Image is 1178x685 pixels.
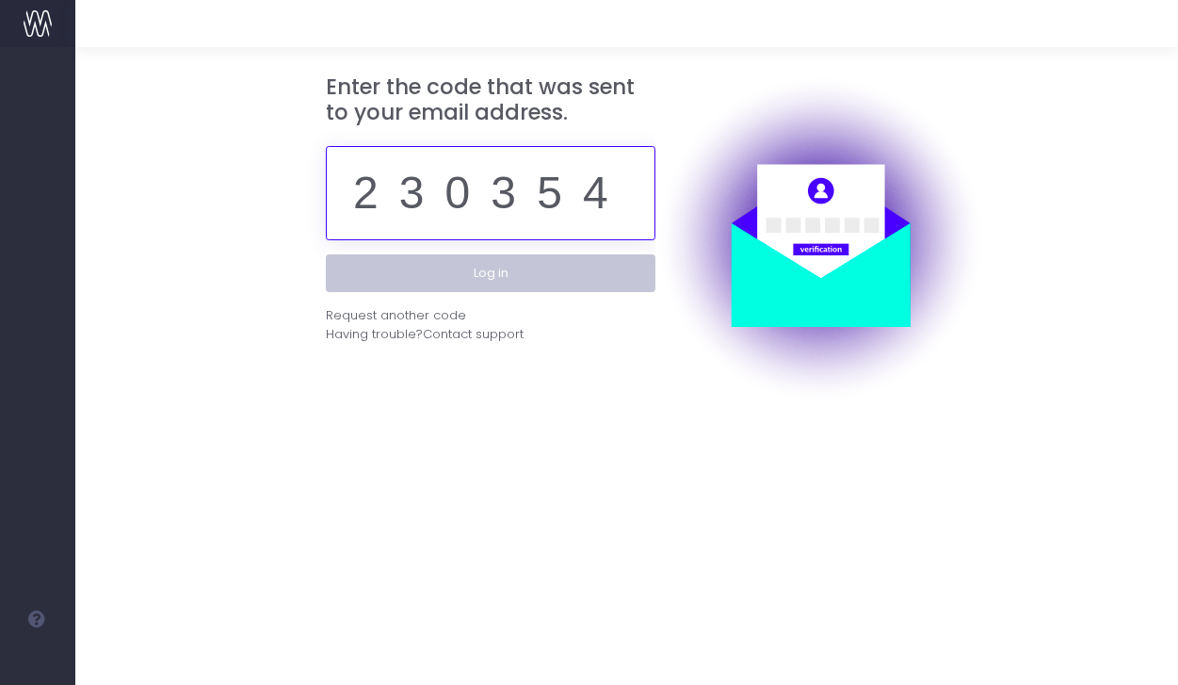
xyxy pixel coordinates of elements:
img: auth.png [655,74,985,404]
h3: Enter the code that was sent to your email address. [326,74,655,126]
span: Contact support [423,325,524,344]
div: Request another code [326,306,466,325]
div: Having trouble? [326,325,655,344]
img: images/default_profile_image.png [24,647,52,676]
button: Log in [326,254,655,292]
